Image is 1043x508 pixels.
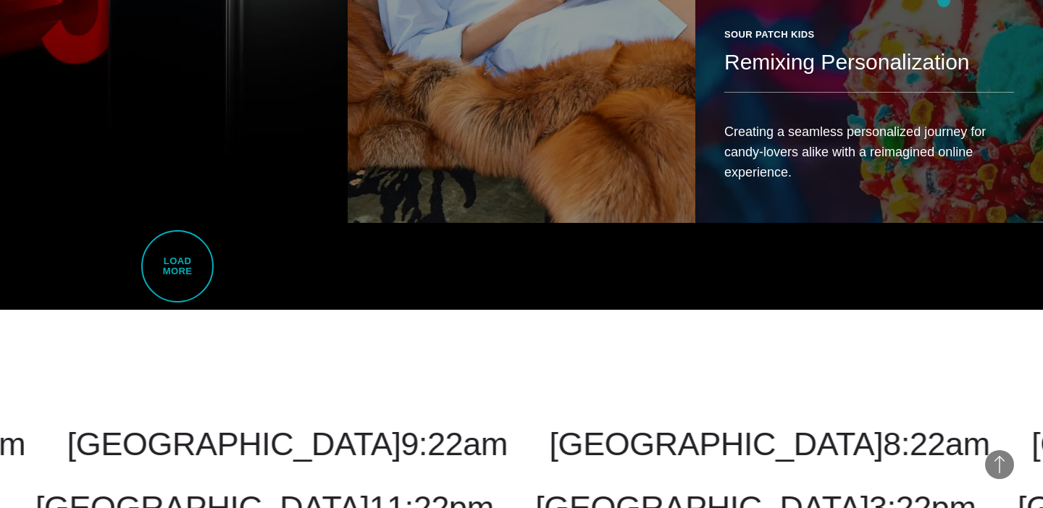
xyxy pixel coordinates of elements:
span: Load More [141,230,214,302]
button: Back to Top [985,450,1014,479]
div: Sour Patch Kids [724,27,1014,42]
a: [GEOGRAPHIC_DATA]9:22am [67,426,508,462]
p: Creating a seamless personalized journey for candy-lovers alike with a reimagined online experience. [724,122,1014,183]
h2: Remixing Personalization [724,48,1014,77]
span: 8:22am [883,426,989,462]
span: 9:22am [401,426,507,462]
a: [GEOGRAPHIC_DATA]8:22am [549,426,989,462]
